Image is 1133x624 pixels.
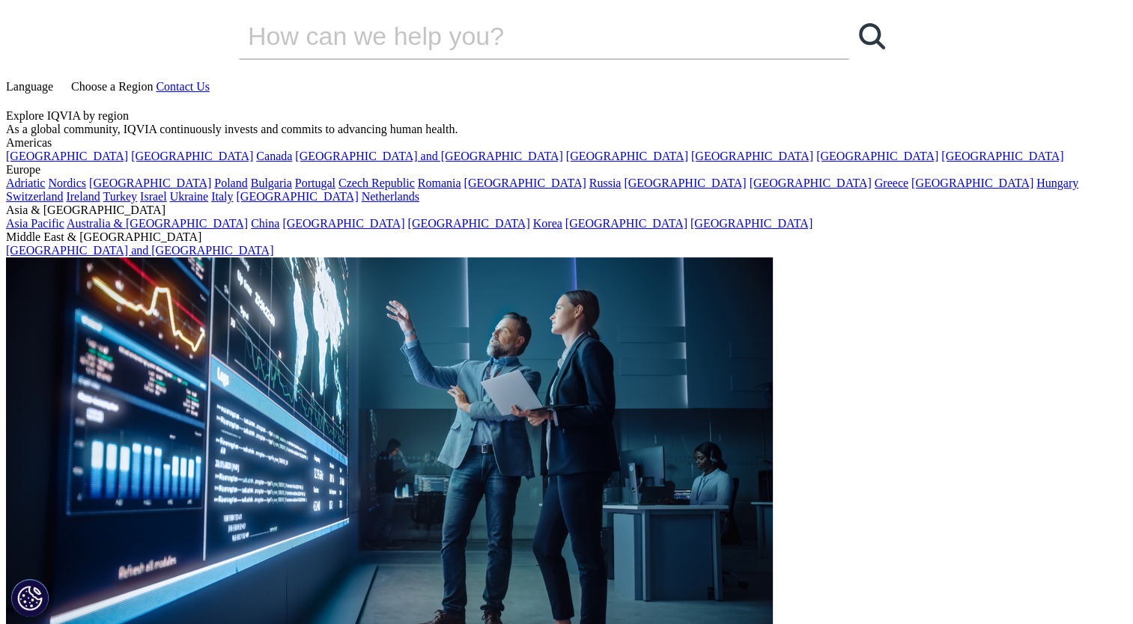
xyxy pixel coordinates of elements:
[6,190,63,203] a: Switzerland
[103,190,137,203] a: Turkey
[6,177,45,189] a: Adriatic
[408,217,530,230] a: [GEOGRAPHIC_DATA]
[338,177,415,189] a: Czech Republic
[140,190,167,203] a: Israel
[6,136,1127,150] div: Americas
[362,190,419,203] a: Netherlands
[282,217,404,230] a: [GEOGRAPHIC_DATA]
[589,177,622,189] a: Russia
[6,109,1127,123] div: Explore IQVIA by region
[6,230,1127,244] div: Middle East & [GEOGRAPHIC_DATA]
[1036,177,1078,189] a: Hungary
[89,177,211,189] a: [GEOGRAPHIC_DATA]
[156,80,210,93] a: Contact Us
[690,217,812,230] a: [GEOGRAPHIC_DATA]
[6,163,1127,177] div: Europe
[295,177,335,189] a: Portugal
[464,177,586,189] a: [GEOGRAPHIC_DATA]
[533,217,562,230] a: Korea
[256,150,292,162] a: Canada
[131,150,253,162] a: [GEOGRAPHIC_DATA]
[214,177,247,189] a: Poland
[6,244,273,257] a: [GEOGRAPHIC_DATA] and [GEOGRAPHIC_DATA]
[875,177,908,189] a: Greece
[6,150,128,162] a: [GEOGRAPHIC_DATA]
[67,217,248,230] a: Australia & [GEOGRAPHIC_DATA]
[48,177,86,189] a: Nordics
[859,23,885,49] svg: Search
[691,150,813,162] a: [GEOGRAPHIC_DATA]
[750,177,872,189] a: [GEOGRAPHIC_DATA]
[295,150,562,162] a: [GEOGRAPHIC_DATA] and [GEOGRAPHIC_DATA]
[6,217,64,230] a: Asia Pacific
[566,150,688,162] a: [GEOGRAPHIC_DATA]
[251,217,279,230] a: China
[239,13,807,58] input: Search
[624,177,746,189] a: [GEOGRAPHIC_DATA]
[849,13,894,58] a: Search
[251,177,292,189] a: Bulgaria
[66,190,100,203] a: Ireland
[565,217,687,230] a: [GEOGRAPHIC_DATA]
[6,204,1127,217] div: Asia & [GEOGRAPHIC_DATA]
[911,177,1033,189] a: [GEOGRAPHIC_DATA]
[6,123,1127,136] div: As a global community, IQVIA continuously invests and commits to advancing human health.
[941,150,1063,162] a: [GEOGRAPHIC_DATA]
[6,80,53,93] span: Language
[418,177,461,189] a: Romania
[236,190,358,203] a: [GEOGRAPHIC_DATA]
[170,190,209,203] a: Ukraine
[11,579,49,617] button: Ustawienia plików cookie
[211,190,233,203] a: Italy
[71,80,153,93] span: Choose a Region
[816,150,938,162] a: [GEOGRAPHIC_DATA]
